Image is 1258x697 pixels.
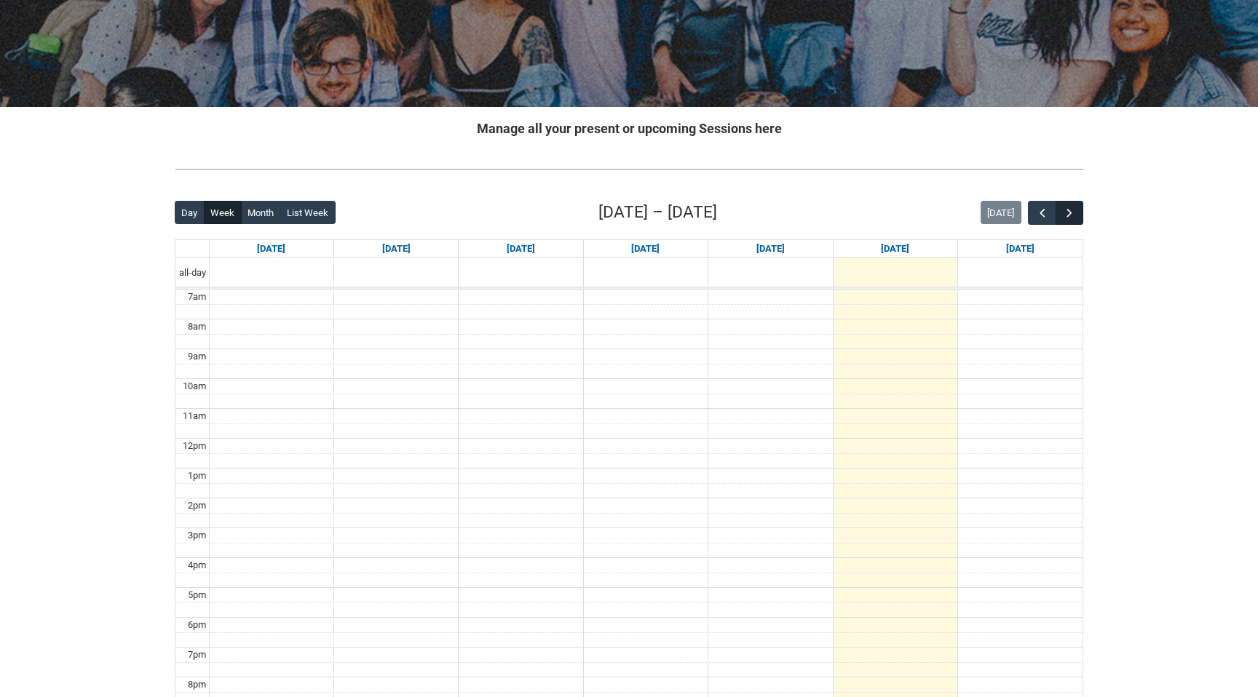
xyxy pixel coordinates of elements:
div: 1pm [185,469,209,483]
div: 7pm [185,648,209,662]
a: Go to September 6, 2025 [1003,240,1037,258]
div: 6pm [185,618,209,632]
button: Previous Week [1028,201,1056,225]
div: 9am [185,349,209,364]
img: REDU_GREY_LINE [175,162,1083,177]
a: Go to August 31, 2025 [254,240,288,258]
button: Week [204,201,242,224]
div: 12pm [180,439,209,453]
a: Go to September 1, 2025 [379,240,414,258]
div: 8am [185,319,209,334]
div: 10am [180,379,209,394]
a: Go to September 4, 2025 [753,240,788,258]
button: [DATE] [981,201,1021,224]
div: 5pm [185,588,209,602]
button: Month [241,201,281,224]
button: List Week [280,201,336,224]
div: 8pm [185,677,209,692]
h2: [DATE] – [DATE] [598,200,717,225]
button: Next Week [1056,201,1083,225]
h2: Manage all your present or upcoming Sessions here [175,119,1083,138]
a: Go to September 3, 2025 [628,240,662,258]
div: 7am [185,290,209,304]
button: Day [175,201,205,224]
a: Go to September 2, 2025 [504,240,538,258]
div: 11am [180,409,209,423]
a: Go to September 5, 2025 [878,240,912,258]
div: 2pm [185,498,209,513]
span: all-day [176,266,209,280]
div: 4pm [185,558,209,573]
div: 3pm [185,528,209,543]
